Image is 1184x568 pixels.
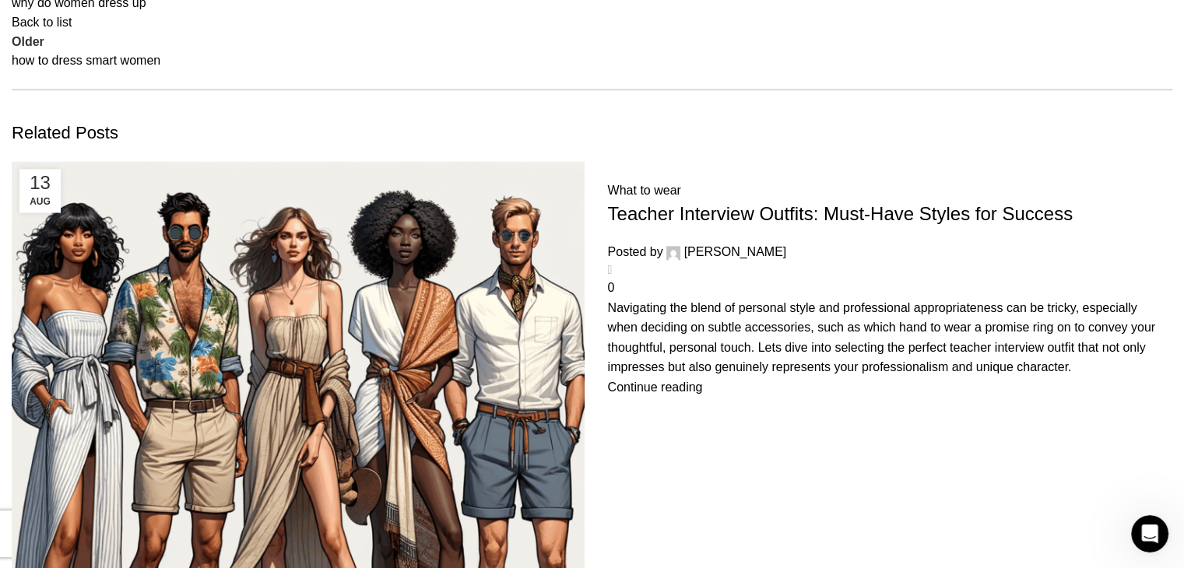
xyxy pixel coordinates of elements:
[19,169,61,195] span: 13
[666,246,680,260] img: author-avatar
[608,281,615,294] a: 0
[608,203,1073,224] a: Teacher Interview Outfits: Must-Have Styles for Success
[19,195,61,212] span: Aug
[684,245,787,258] a: [PERSON_NAME]
[12,35,44,48] span: Older
[12,16,72,29] a: Back to list
[608,245,663,258] span: Posted by
[12,35,1172,69] a: Older how to dress smart women
[608,298,1165,377] div: Navigating the blend of personal style and professional appropriateness can be tricky, especially...
[1131,515,1168,552] iframe: Intercom live chat
[608,184,681,197] a: What to wear
[12,121,118,146] span: Related Posts
[608,380,703,394] a: Continue reading
[12,52,1172,69] span: how to dress smart women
